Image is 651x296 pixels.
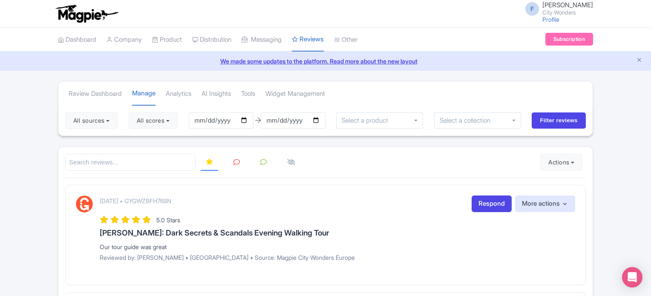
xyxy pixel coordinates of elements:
[192,28,231,52] a: Distribution
[58,28,96,52] a: Dashboard
[542,10,593,15] small: City Wonders
[100,253,575,262] p: Reviewed by: [PERSON_NAME] • [GEOGRAPHIC_DATA] • Source: Magpie City Wonders Europe
[107,28,142,52] a: Company
[334,28,357,52] a: Other
[100,229,575,237] h3: [PERSON_NAME]: Dark Secrets & Scandals Evening Walking Tour
[545,33,593,46] a: Subscription
[156,216,180,224] span: 5.0 Stars
[542,16,559,23] a: Profile
[76,195,93,213] img: GetYourGuide Logo
[540,154,582,171] button: Actions
[440,117,492,124] input: Select a collection
[65,112,118,129] button: All sources
[241,82,255,106] a: Tools
[202,82,231,106] a: AI Insights
[342,117,389,124] input: Select a product
[265,82,325,106] a: Widget Management
[100,196,171,205] p: [DATE] • GYGWZBFH768N
[242,28,282,52] a: Messaging
[472,195,512,212] a: Respond
[166,82,191,106] a: Analytics
[622,267,642,287] div: Open Intercom Messenger
[520,2,593,15] a: F [PERSON_NAME] City Wonders
[129,112,178,129] button: All scores
[132,82,156,106] a: Manage
[69,82,122,106] a: Review Dashboard
[152,28,182,52] a: Product
[100,242,575,251] div: Our tour guide was great
[636,56,642,66] button: Close announcement
[5,57,646,66] a: We made some updates to the platform. Read more about the new layout
[532,112,586,129] input: Filter reviews
[542,1,593,9] span: [PERSON_NAME]
[515,195,575,212] button: More actions
[525,2,539,16] span: F
[292,28,324,52] a: Reviews
[65,154,196,171] input: Search reviews...
[54,4,120,23] img: logo-ab69f6fb50320c5b225c76a69d11143b.png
